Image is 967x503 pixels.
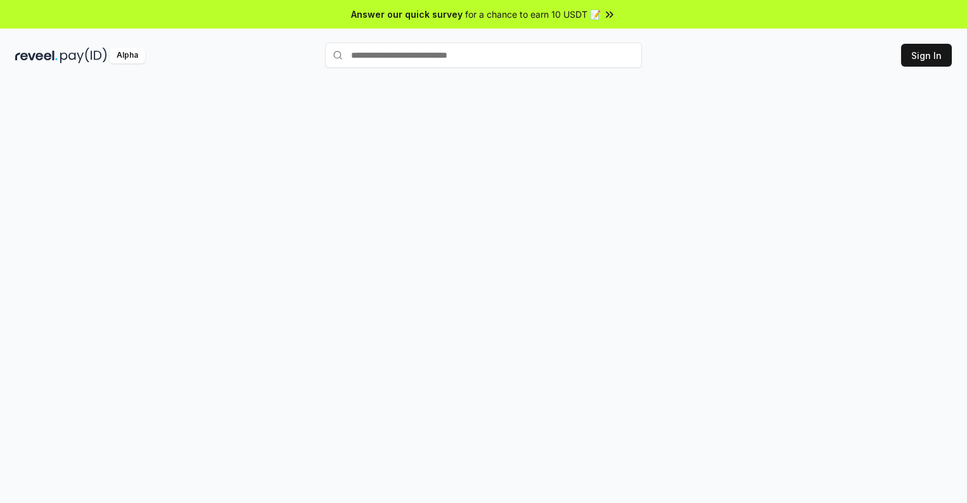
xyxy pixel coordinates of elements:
[110,48,145,63] div: Alpha
[351,8,463,21] span: Answer our quick survey
[15,48,58,63] img: reveel_dark
[465,8,601,21] span: for a chance to earn 10 USDT 📝
[60,48,107,63] img: pay_id
[901,44,952,67] button: Sign In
